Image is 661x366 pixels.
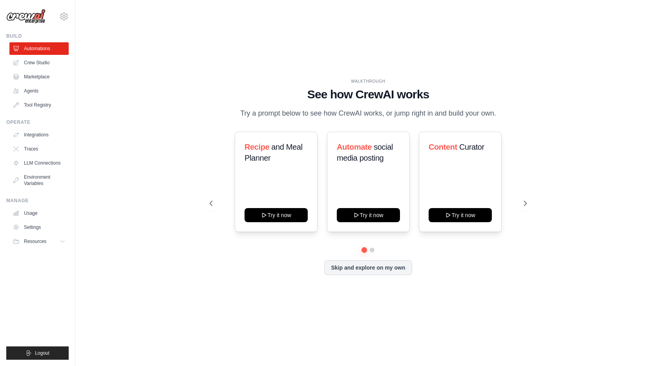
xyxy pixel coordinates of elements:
[337,143,372,151] span: Automate
[9,85,69,97] a: Agents
[245,208,308,222] button: Try it now
[337,208,400,222] button: Try it now
[6,346,69,360] button: Logout
[9,71,69,83] a: Marketplace
[429,208,492,222] button: Try it now
[459,143,484,151] span: Curator
[236,108,500,119] p: Try a prompt below to see how CrewAI works, or jump right in and build your own.
[9,157,69,169] a: LLM Connections
[9,42,69,55] a: Automations
[210,87,527,101] h1: See how CrewAI works
[9,221,69,234] a: Settings
[24,238,46,245] span: Resources
[6,33,69,39] div: Build
[245,143,302,162] span: and Meal Planner
[9,171,69,190] a: Environment Variables
[9,143,69,155] a: Traces
[9,207,69,219] a: Usage
[6,119,69,125] div: Operate
[9,129,69,141] a: Integrations
[9,99,69,111] a: Tool Registry
[6,197,69,204] div: Manage
[9,235,69,248] button: Resources
[245,143,269,151] span: Recipe
[337,143,393,162] span: social media posting
[210,78,527,84] div: WALKTHROUGH
[9,56,69,69] a: Crew Studio
[324,260,412,275] button: Skip and explore on my own
[429,143,457,151] span: Content
[6,9,46,24] img: Logo
[35,350,49,356] span: Logout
